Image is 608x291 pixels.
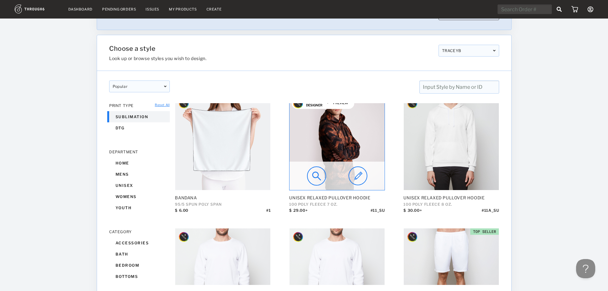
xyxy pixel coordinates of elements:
[576,259,595,278] iframe: Toggle Customer Support
[306,99,322,107] span: PRODUCT DESIGNER
[327,101,329,105] span: +
[206,7,222,11] a: Create
[178,232,189,242] img: style_designer_badgeMockup.svg
[266,208,271,218] div: # 1
[307,166,326,186] img: icon_preview.a61dccac.svg
[175,95,270,190] img: c432780e-1b2b-4772-a765-7c0adde4d576.jpg
[109,80,170,92] div: popular
[289,195,385,200] div: Unisex Relaxed Pullover Hoodie
[419,80,499,94] input: Input Style by Name or ID
[293,98,304,109] img: style_designer_badgeMockup.svg
[289,202,385,207] div: 100 POLY FLEECE 7 oz.
[109,169,170,180] div: mens
[407,98,418,109] img: style_designer_badgeMockup.svg
[178,98,189,109] img: style_designer_badgeMockup.svg
[109,180,170,191] div: unisex
[571,6,578,12] img: icon_cart.dab5cea1.svg
[498,4,552,14] input: Search Order #
[292,98,354,109] button: PRODUCTDESIGNER+PREVIEW
[482,208,499,218] div: # 11A_SU
[15,4,59,13] img: logo.1c10ca64.svg
[289,95,385,190] img: 285371d1-14b0-4c1c-9e33-e9b5e6db05c3.jpg
[404,95,499,190] img: bb54b06a-ea52-4be1-8dd8-d258efd57461.jpg
[146,7,159,11] a: Issues
[109,249,170,260] div: bath
[102,7,136,11] a: Pending Orders
[175,208,188,218] div: $ 6.00
[403,195,499,200] div: Unisex Relaxed Pullover Hoodie
[109,229,170,234] div: CATEGORY
[109,260,170,271] div: bedroom
[407,232,418,242] img: style_designer_badgeMockup.svg
[293,232,304,242] img: style_designer_badgeMockup.svg
[68,7,93,11] a: Dashboard
[289,208,308,218] div: $ 29.00+
[348,166,367,186] img: icon_pencil_edit.4dc5fa0b.svg
[333,101,348,105] span: PREVIEW
[109,45,433,52] h1: Choose a style
[109,103,170,108] div: PRINT TYPE
[175,202,271,207] div: 95/5 SPUN POLY SPAN
[109,237,170,249] div: accessories
[438,45,499,57] div: TRACEYB
[109,122,170,134] div: dtg
[109,157,170,169] div: home
[370,208,385,218] div: # 11_SU
[155,103,169,107] a: Reset All
[109,202,170,213] div: youth
[109,111,170,122] div: sublimation
[169,7,197,11] a: My Products
[175,195,271,200] div: Bandana
[109,149,170,154] div: DEPARTMENT
[109,191,170,202] div: womens
[109,271,170,282] div: bottoms
[403,208,422,218] div: $ 30.00+
[403,202,499,207] div: 100 POLY FLEECE 8 oz.
[109,56,433,61] h3: Look up or browse styles you wish to design.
